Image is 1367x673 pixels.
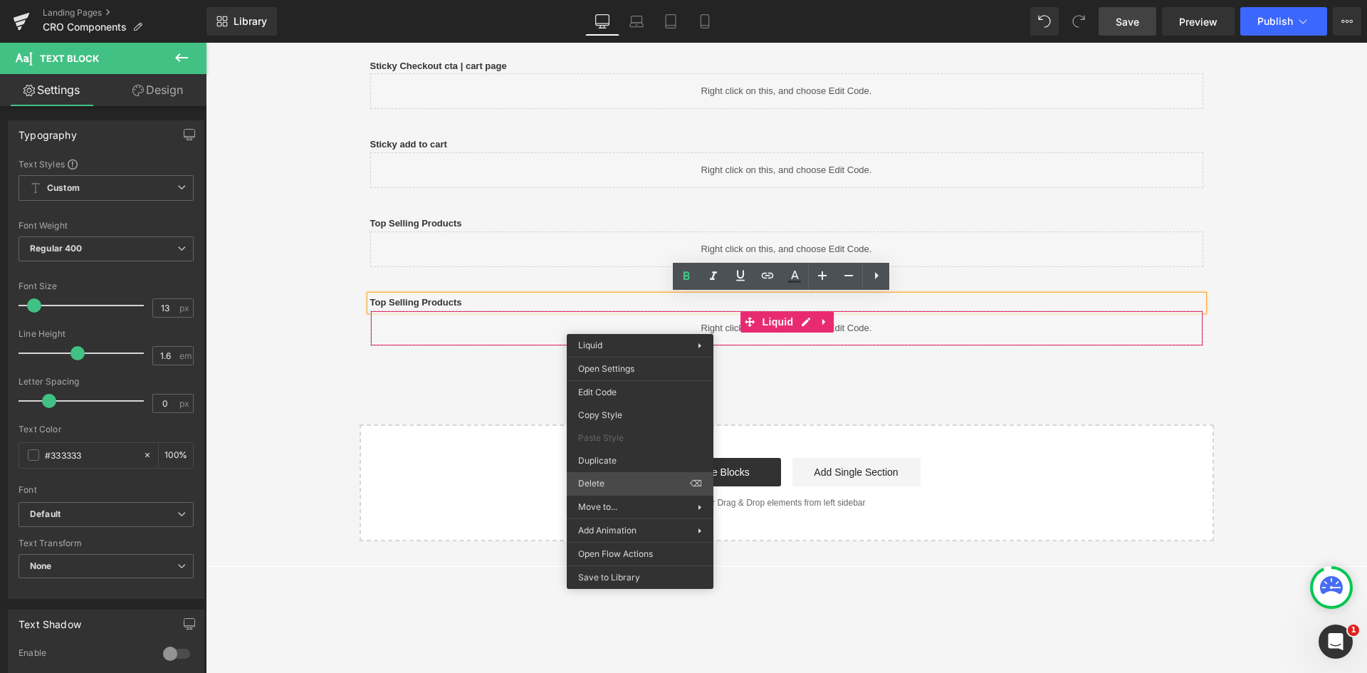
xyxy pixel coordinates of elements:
[578,362,702,375] span: Open Settings
[578,548,702,560] span: Open Flow Actions
[1179,14,1217,29] span: Preview
[1162,7,1235,36] a: Preview
[609,268,628,290] a: Expand / Collapse
[1116,14,1139,29] span: Save
[177,455,985,465] p: or Drag & Drop elements from left sidebar
[578,571,702,584] span: Save to Library
[30,560,52,571] b: None
[585,7,619,36] a: Desktop
[47,182,80,194] b: Custom
[179,351,192,360] span: em
[43,7,206,19] a: Landing Pages
[179,399,192,408] span: px
[1319,625,1353,659] iframe: Intercom live chat
[30,243,83,254] b: Regular 400
[690,477,702,490] span: ⌫
[179,303,192,313] span: px
[578,409,702,422] span: Copy Style
[578,454,702,467] span: Duplicate
[159,443,193,468] div: %
[30,508,61,521] i: Default
[106,74,209,106] a: Design
[1240,7,1327,36] button: Publish
[587,415,715,444] a: Add Single Section
[578,386,702,399] span: Edit Code
[19,485,194,495] div: Font
[19,647,149,662] div: Enable
[164,254,256,265] b: Top Selling Products
[619,7,654,36] a: Laptop
[45,447,136,463] input: Color
[164,175,256,186] b: Top Selling Products
[578,524,698,537] span: Add Animation
[1257,16,1293,27] span: Publish
[19,221,194,231] div: Font Weight
[1064,7,1093,36] button: Redo
[553,268,592,290] span: Liquid
[688,7,722,36] a: Mobile
[19,538,194,548] div: Text Transform
[19,281,194,291] div: Font Size
[19,158,194,169] div: Text Styles
[19,329,194,339] div: Line Height
[654,7,688,36] a: Tablet
[234,15,267,28] span: Library
[578,477,690,490] span: Delete
[578,501,698,513] span: Move to...
[19,377,194,387] div: Letter Spacing
[578,340,602,350] span: Liquid
[1030,7,1059,36] button: Undo
[578,432,702,444] span: Paste Style
[447,415,575,444] a: Explore Blocks
[43,21,127,33] span: CRO Components
[1333,7,1361,36] button: More
[164,18,301,28] b: Sticky Checkout cta | cart page
[164,96,241,107] b: Sticky add to cart
[19,424,194,434] div: Text Color
[1348,625,1359,636] span: 1
[206,7,277,36] a: New Library
[40,53,99,64] span: Text Block
[19,121,77,141] div: Typography
[19,610,81,630] div: Text Shadow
